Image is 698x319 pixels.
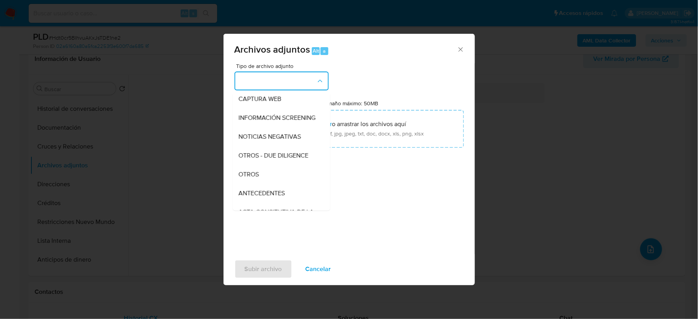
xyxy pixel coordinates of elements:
[239,114,316,121] span: INFORMACIÓN SCREENING
[239,151,309,159] span: OTROS - DUE DILIGENCE
[322,100,378,107] label: Tamaño máximo: 50MB
[239,189,285,197] span: ANTECEDENTES
[239,170,259,178] span: OTROS
[236,63,331,69] span: Tipo de archivo adjunto
[313,47,319,55] span: Alt
[239,132,301,140] span: NOTICIAS NEGATIVAS
[323,47,326,55] span: a
[239,208,319,224] span: ACTA CONSITUTIVA DE LA PERSONA JURÍDICA
[306,260,331,278] span: Cancelar
[239,95,282,103] span: CAPTURA WEB
[234,42,310,56] span: Archivos adjuntos
[295,260,341,279] button: Cancelar
[457,46,464,53] button: Cerrar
